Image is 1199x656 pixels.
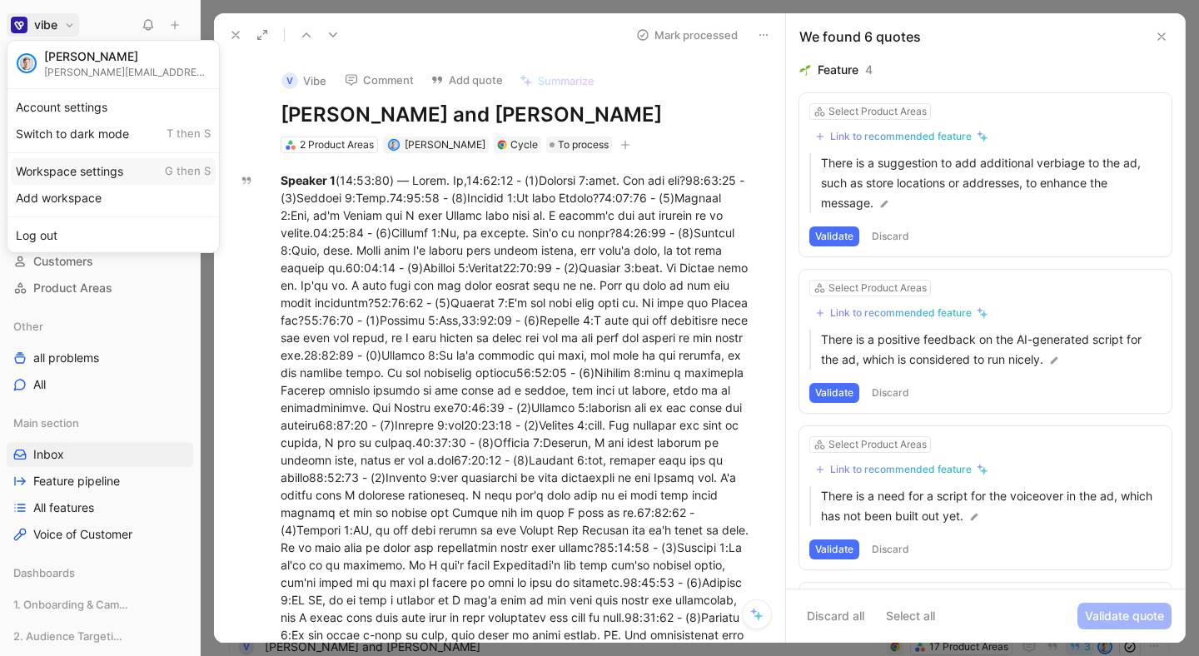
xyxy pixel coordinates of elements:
[44,66,211,78] div: [PERSON_NAME][EMAIL_ADDRESS][DOMAIN_NAME]
[11,222,216,249] div: Log out
[165,164,211,179] span: G then S
[11,158,216,185] div: Workspace settings
[11,185,216,211] div: Add workspace
[11,121,216,147] div: Switch to dark mode
[7,40,220,253] div: vibevibe
[11,94,216,121] div: Account settings
[18,55,35,72] img: avatar
[44,49,211,64] div: [PERSON_NAME]
[167,127,211,142] span: T then S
